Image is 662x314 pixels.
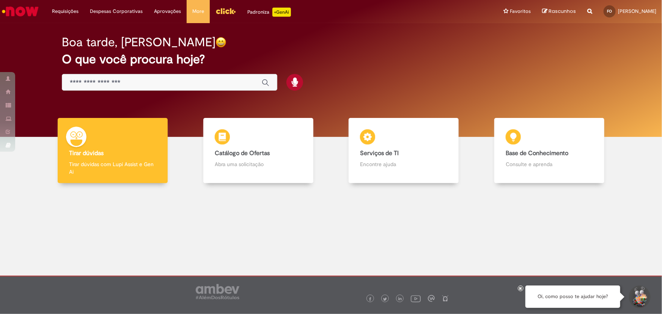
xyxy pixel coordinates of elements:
[215,149,270,157] b: Catálogo de Ofertas
[428,295,435,302] img: logo_footer_workplace.png
[215,160,302,168] p: Abra uma solicitação
[52,8,79,15] span: Requisições
[506,160,593,168] p: Consulte e aprenda
[192,8,204,15] span: More
[69,160,156,176] p: Tirar dúvidas com Lupi Assist e Gen Ai
[525,286,620,308] div: Oi, como posso te ajudar hoje?
[247,8,291,17] div: Padroniza
[506,149,568,157] b: Base de Conhecimento
[331,118,477,184] a: Serviços de TI Encontre ajuda
[607,9,612,14] span: FO
[69,149,104,157] b: Tirar dúvidas
[510,8,531,15] span: Favoritos
[360,149,399,157] b: Serviços de TI
[62,53,600,66] h2: O que você procura hoje?
[90,8,143,15] span: Despesas Corporativas
[40,118,186,184] a: Tirar dúvidas Tirar dúvidas com Lupi Assist e Gen Ai
[442,295,449,302] img: logo_footer_naosei.png
[215,37,226,48] img: happy-face.png
[618,8,656,14] span: [PERSON_NAME]
[383,297,387,301] img: logo_footer_twitter.png
[549,8,576,15] span: Rascunhos
[154,8,181,15] span: Aprovações
[215,5,236,17] img: click_logo_yellow_360x200.png
[360,160,447,168] p: Encontre ajuda
[196,284,239,299] img: logo_footer_ambev_rotulo_gray.png
[542,8,576,15] a: Rascunhos
[398,297,402,301] img: logo_footer_linkedin.png
[476,118,622,184] a: Base de Conhecimento Consulte e aprenda
[411,294,421,303] img: logo_footer_youtube.png
[628,286,651,308] button: Iniciar Conversa de Suporte
[62,36,215,49] h2: Boa tarde, [PERSON_NAME]
[272,8,291,17] p: +GenAi
[186,118,331,184] a: Catálogo de Ofertas Abra uma solicitação
[1,4,40,19] img: ServiceNow
[368,297,372,301] img: logo_footer_facebook.png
